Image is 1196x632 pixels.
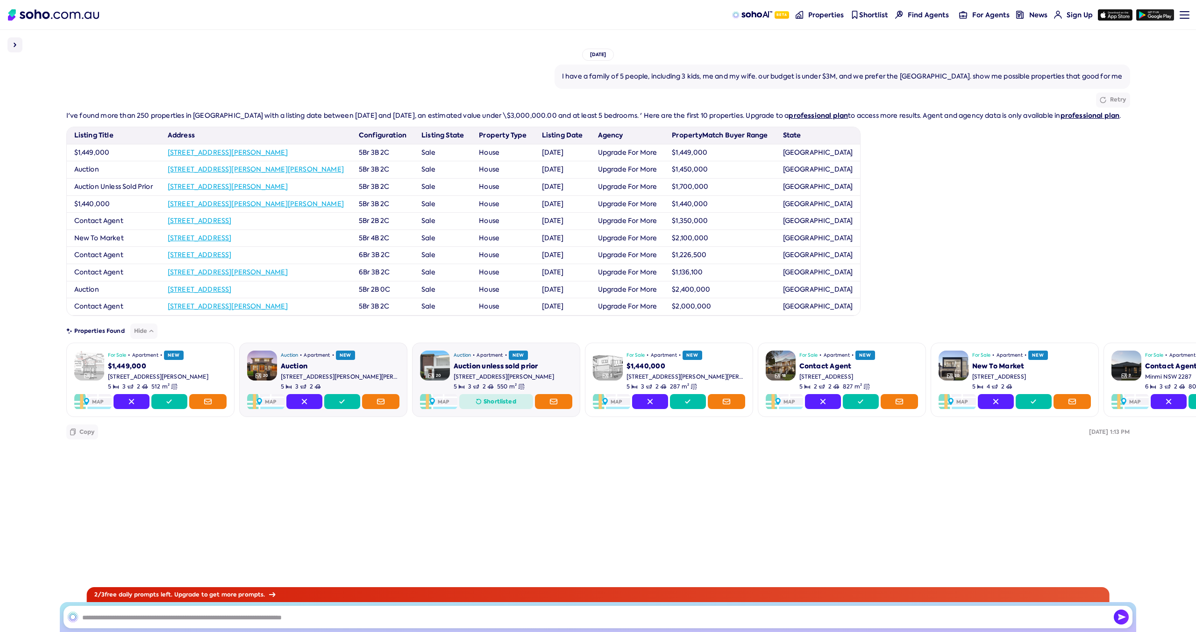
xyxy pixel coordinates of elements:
span: 20 [954,373,960,378]
span: NEW [683,351,702,360]
a: [STREET_ADDRESS][PERSON_NAME] [168,182,288,191]
img: Bathrooms [646,384,652,389]
span: • [679,352,681,359]
img: Carspots [1179,384,1185,389]
span: NEW [1028,351,1048,360]
a: [STREET_ADDRESS][PERSON_NAME][PERSON_NAME] [168,165,344,173]
td: [DATE] [534,281,591,298]
td: House [471,264,534,281]
img: Bathrooms [1165,384,1170,389]
td: House [471,213,534,230]
span: Beta [775,11,789,19]
img: SohoAI logo black [67,611,78,623]
span: • [300,352,302,359]
div: $1,449,000 [108,362,227,371]
span: 5 [281,383,292,391]
span: For Sale [972,352,991,359]
td: House [471,298,534,316]
td: Sale [414,178,471,195]
img: shortlist-nav icon [851,11,859,19]
span: 18 [782,373,786,378]
span: to access more results. Agent and agency data is only available in [848,111,1060,120]
img: Bedrooms [113,384,119,389]
td: $1,350,000 [664,213,775,230]
button: Shortlisted [459,394,533,409]
span: • [1165,352,1167,359]
span: 3 [122,383,133,391]
img: Retry icon [1100,97,1106,103]
td: $2,400,000 [664,281,775,298]
img: Sidebar toggle icon [9,39,21,50]
span: Auction [281,352,299,359]
td: 6Br 3B 2C [351,264,414,281]
img: for-agents-nav icon [1054,11,1062,19]
td: 5Br 3B 2C [351,298,414,316]
td: [GEOGRAPHIC_DATA] [776,213,861,230]
img: Property [420,351,450,381]
td: $1,450,000 [664,161,775,179]
td: Auction [67,281,160,298]
span: 20 [263,373,268,378]
th: Listing Date [534,127,591,144]
td: $1,449,000 [67,144,160,161]
a: PropertyGallery Icon2For Sale•Apartment•NEW$1,449,000[STREET_ADDRESS][PERSON_NAME]5Bedrooms3Bathr... [66,343,235,417]
button: Hide [130,323,158,339]
span: 4 [987,383,997,391]
td: [DATE] [534,195,591,213]
td: House [471,178,534,195]
span: For Sale [1145,352,1164,359]
a: PropertyGallery Icon20Auction•Apartment•NEWAuction[STREET_ADDRESS][PERSON_NAME][PERSON_NAME]5Bedr... [239,343,407,417]
td: Sale [414,264,471,281]
img: Find agents icon [895,11,903,19]
img: Bedrooms [804,384,810,389]
img: Map [247,394,285,409]
div: [STREET_ADDRESS][PERSON_NAME] [454,373,572,381]
img: Property [766,351,796,381]
div: [STREET_ADDRESS][PERSON_NAME][PERSON_NAME] [281,373,399,381]
td: $2,100,000 [664,230,775,247]
td: 5Br 4B 2C [351,230,414,247]
div: 2 / 3 free daily prompts left. Upgrade to get more prompts. [87,587,1110,602]
span: 5 [799,383,810,391]
a: [STREET_ADDRESS][PERSON_NAME] [168,302,288,310]
td: House [471,161,534,179]
div: Contact Agent [799,362,918,371]
img: Carspots [661,384,666,389]
img: app-store icon [1098,9,1132,21]
td: Sale [414,161,471,179]
td: 5Br 2B 0C [351,281,414,298]
img: Land size [171,384,177,389]
img: Bathrooms [819,384,825,389]
img: Bathrooms [992,384,997,389]
td: [DATE] [534,230,591,247]
img: Map [1111,394,1149,409]
td: [GEOGRAPHIC_DATA] [776,247,861,264]
img: Property [247,351,277,381]
td: $1,136,100 [664,264,775,281]
img: Property [74,351,104,381]
span: • [332,352,334,359]
span: . [1119,111,1121,120]
td: Contact Agent [67,264,160,281]
td: 5Br 3B 2C [351,144,414,161]
td: Sale [414,230,471,247]
a: professional plan [789,111,848,120]
div: [STREET_ADDRESS][PERSON_NAME] [108,373,227,381]
div: [STREET_ADDRESS][PERSON_NAME][PERSON_NAME] [626,373,745,381]
a: PropertyGallery Icon18For Sale•Apartment•NEWContact Agent[STREET_ADDRESS]5Bedrooms2Bathrooms2Cars... [758,343,926,417]
span: For Sale [108,352,127,359]
div: I have a family of 5 people, including 3 kids, me and my wife. our budget is under $3M, and we pr... [562,72,1123,81]
span: 2 [483,383,493,391]
td: Upgrade For More [591,144,665,161]
img: Carspots [1006,384,1012,389]
span: 3 [1160,383,1170,391]
td: [GEOGRAPHIC_DATA] [776,178,861,195]
a: [STREET_ADDRESS] [168,216,232,225]
span: Sign Up [1067,10,1093,20]
td: Sale [414,298,471,316]
td: 6Br 3B 2C [351,247,414,264]
span: • [160,352,162,359]
img: Bathrooms [300,384,306,389]
img: google-play icon [1136,9,1174,21]
span: Apartment [997,352,1023,359]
